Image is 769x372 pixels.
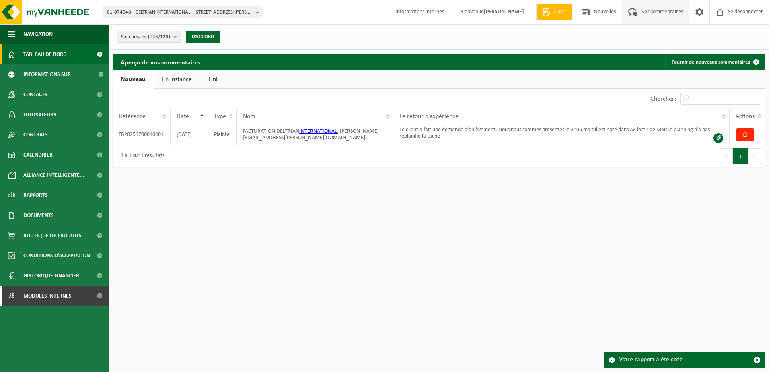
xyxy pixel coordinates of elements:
label: Chercher: [650,96,676,102]
span: Je [8,286,15,306]
span: Le retour d’expérience [399,113,459,120]
span: Date [177,113,189,120]
span: Succursales [121,31,170,43]
label: Informations internes [384,6,444,18]
count: (123/123) [148,34,170,39]
span: Historique financier [23,266,79,286]
a: Citer [536,4,572,20]
strong: [PERSON_NAME] [484,9,524,15]
button: Précédent [720,148,733,164]
span: Informations sur l’entreprise [23,64,93,85]
span: FACTURATION DELTRIAN [PERSON_NAME][EMAIL_ADDRESS][PERSON_NAME][DOMAIN_NAME]) [243,128,379,141]
span: Documents [23,205,54,225]
span: Alliance intelligente... [23,165,84,185]
font: Le client a fait une demande d’enlèvement. Nous nous sommes présentés le 3*06 mais il est noté da... [399,127,710,139]
div: Votre rapport a été créé [619,352,749,368]
a: Fini [200,70,226,89]
h2: Aperçu de vos commentaires [113,54,208,70]
button: 1 [733,148,748,164]
a: En instance [154,70,200,89]
span: Contrats [23,125,48,145]
button: 01-074548 - DELTRIAN INTERNATIONAL - [STREET_ADDRESS][PERSON_NAME] [103,6,263,18]
span: Rapports [23,185,48,205]
button: Succursales(123/123) [117,31,181,43]
a: Nouveau [113,70,154,89]
span: Nom [243,113,255,120]
span: Actions [736,113,755,120]
span: Référence [119,113,146,120]
font: Bienvenue [460,9,524,15]
span: Contacts [23,85,47,105]
a: Fournir de nouveaux commentaires [665,54,764,70]
span: Navigation [23,24,53,44]
span: Conditions d’acceptation [23,246,90,266]
span: Utilisateurs [23,105,56,125]
span: Citer [553,8,567,16]
td: FB20251700010401 [113,124,171,145]
span: Calendrier [23,145,53,165]
div: 1 à 1 sur 1 résultats [117,149,164,163]
font: Fournir de nouveaux commentaires [672,60,750,65]
span: Boutique de produits [23,225,82,246]
span: Modules internes [23,286,72,306]
span: Type [214,113,226,120]
button: D’ACCORD [186,31,220,43]
a: INTERNATIONAL ( [299,128,340,134]
td: Plainte [208,124,237,145]
span: Tableau de bord [23,44,67,64]
button: Prochain [748,148,761,164]
span: 01-074548 - DELTRIAN INTERNATIONAL - [STREET_ADDRESS][PERSON_NAME] [107,6,253,19]
td: [DATE] [171,124,208,145]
